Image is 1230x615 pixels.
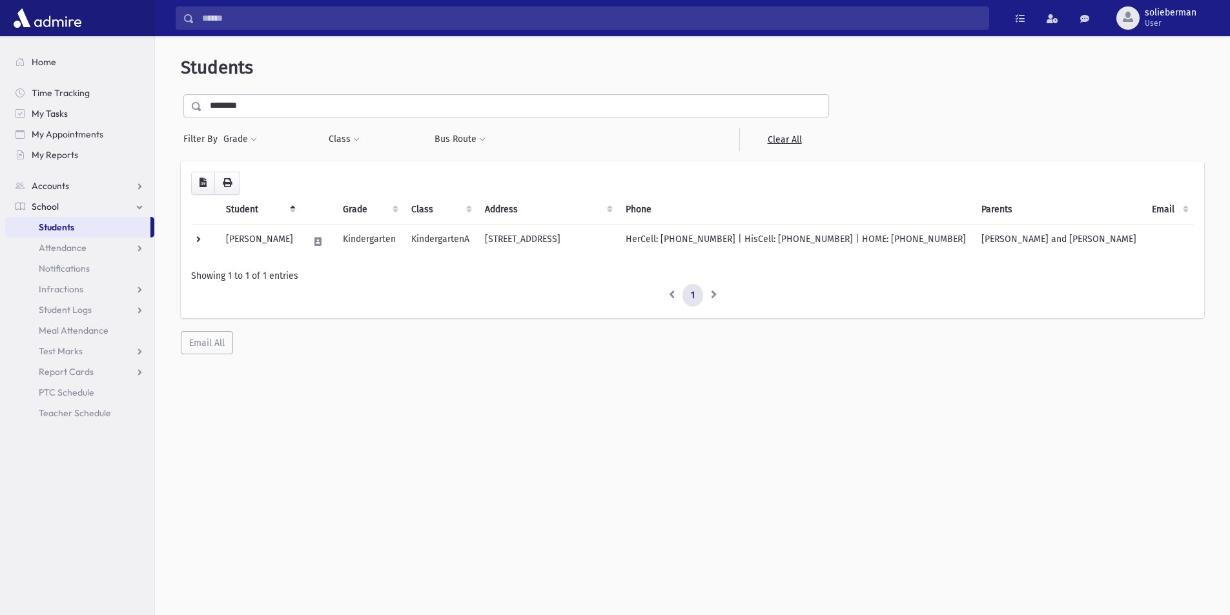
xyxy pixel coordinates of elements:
[5,361,154,382] a: Report Cards
[739,128,829,151] a: Clear All
[477,224,618,259] td: [STREET_ADDRESS]
[10,5,85,31] img: AdmirePro
[194,6,989,30] input: Search
[39,366,94,378] span: Report Cards
[223,128,258,151] button: Grade
[5,258,154,279] a: Notifications
[39,304,92,316] span: Student Logs
[39,407,111,419] span: Teacher Schedule
[5,52,154,72] a: Home
[5,196,154,217] a: School
[974,195,1144,225] th: Parents
[218,195,301,225] th: Student: activate to sort column descending
[682,284,703,307] a: 1
[1145,8,1196,18] span: solieberman
[5,382,154,403] a: PTC Schedule
[5,403,154,423] a: Teacher Schedule
[1145,18,1196,28] span: User
[335,195,404,225] th: Grade: activate to sort column ascending
[32,180,69,192] span: Accounts
[32,87,90,99] span: Time Tracking
[32,201,59,212] span: School
[32,56,56,68] span: Home
[328,128,360,151] button: Class
[434,128,486,151] button: Bus Route
[404,195,477,225] th: Class: activate to sort column ascending
[5,145,154,165] a: My Reports
[39,325,108,336] span: Meal Attendance
[5,320,154,341] a: Meal Attendance
[618,224,974,259] td: HerCell: [PHONE_NUMBER] | HisCell: [PHONE_NUMBER] | HOME: [PHONE_NUMBER]
[974,224,1144,259] td: [PERSON_NAME] and [PERSON_NAME]
[181,57,253,78] span: Students
[181,331,233,354] button: Email All
[5,217,150,237] a: Students
[39,283,83,295] span: Infractions
[39,221,74,233] span: Students
[404,224,477,259] td: KindergartenA
[5,341,154,361] a: Test Marks
[39,345,83,357] span: Test Marks
[32,128,103,140] span: My Appointments
[191,172,215,195] button: CSV
[5,124,154,145] a: My Appointments
[39,242,87,254] span: Attendance
[32,108,68,119] span: My Tasks
[191,269,1194,283] div: Showing 1 to 1 of 1 entries
[5,279,154,299] a: Infractions
[32,149,78,161] span: My Reports
[39,263,90,274] span: Notifications
[1144,195,1194,225] th: Email: activate to sort column ascending
[5,299,154,320] a: Student Logs
[5,176,154,196] a: Accounts
[39,387,94,398] span: PTC Schedule
[335,224,404,259] td: Kindergarten
[477,195,618,225] th: Address: activate to sort column ascending
[5,83,154,103] a: Time Tracking
[5,237,154,258] a: Attendance
[214,172,240,195] button: Print
[218,224,301,259] td: [PERSON_NAME]
[618,195,974,225] th: Phone
[5,103,154,124] a: My Tasks
[183,132,223,146] span: Filter By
